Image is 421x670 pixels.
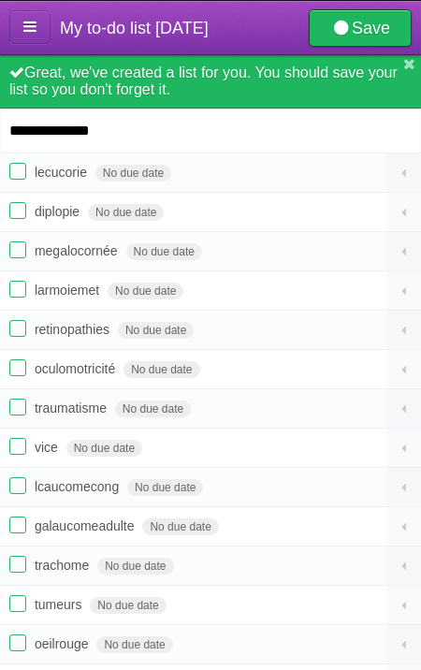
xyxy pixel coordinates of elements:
span: tumeurs [35,597,87,612]
label: Done [9,556,26,573]
span: vice [35,440,63,455]
label: Done [9,320,26,337]
span: oculomotricité [35,361,120,376]
label: Done [9,163,26,180]
span: No due date [118,322,194,339]
label: Done [9,202,26,219]
span: No due date [126,243,202,260]
span: megalocornée [35,243,123,258]
span: galaucomeadulte [35,518,139,533]
span: No due date [96,636,172,653]
span: No due date [115,401,191,417]
span: No due date [123,361,199,378]
span: lecucorie [35,165,92,180]
label: Done [9,399,26,415]
label: Done [9,477,26,494]
span: No due date [108,283,183,299]
span: No due date [142,518,218,535]
span: No due date [127,479,203,496]
label: Done [9,438,26,455]
span: traumatisme [35,401,111,415]
span: No due date [97,558,173,575]
span: My to-do list [DATE] [60,19,209,37]
span: No due date [66,440,142,457]
span: oeilrouge [35,636,94,651]
span: retinopathies [35,322,114,337]
label: Done [9,517,26,533]
label: Done [9,281,26,298]
span: No due date [95,165,171,182]
span: No due date [88,204,164,221]
span: lcaucomecong [35,479,123,494]
span: larmoiemet [35,283,104,298]
label: Done [9,359,26,376]
span: No due date [90,597,166,614]
span: trachome [35,558,94,573]
label: Done [9,634,26,651]
a: Save [309,9,412,47]
label: Done [9,595,26,612]
label: Done [9,241,26,258]
span: diplopie [35,204,84,219]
